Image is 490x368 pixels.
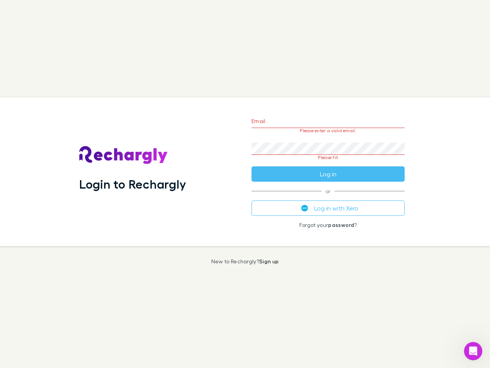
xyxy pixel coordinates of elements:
[252,200,405,216] button: Log in with Xero
[79,146,168,164] img: Rechargly's Logo
[211,258,279,264] p: New to Rechargly?
[252,222,405,228] p: Forgot your ?
[301,205,308,212] img: Xero's logo
[259,258,279,264] a: Sign up
[252,155,405,160] p: Please fill
[328,222,354,228] a: password
[252,166,405,182] button: Log in
[79,177,186,191] h1: Login to Rechargly
[252,128,405,133] p: Please enter a valid email.
[464,342,482,360] iframe: Intercom live chat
